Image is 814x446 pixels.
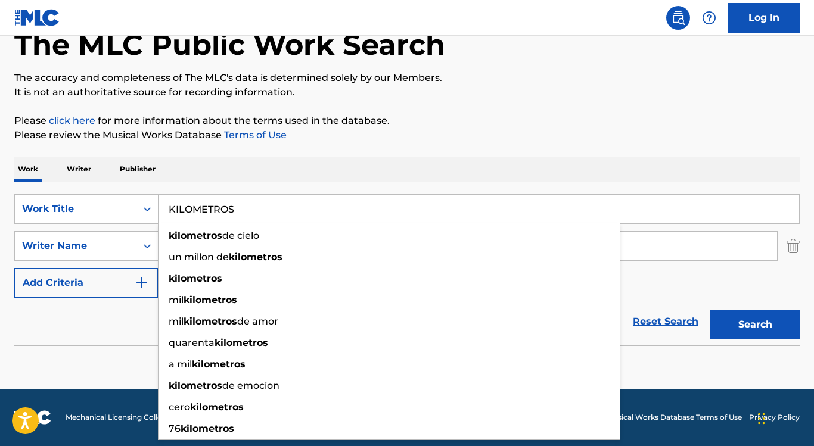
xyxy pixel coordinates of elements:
[49,115,95,126] a: click here
[14,85,800,99] p: It is not an authoritative source for recording information.
[169,294,184,305] span: mil
[222,129,287,141] a: Terms of Use
[627,308,704,335] a: Reset Search
[697,6,721,30] div: Help
[14,268,159,298] button: Add Criteria
[169,230,222,241] strong: kilometros
[710,310,800,339] button: Search
[63,157,95,182] p: Writer
[14,410,51,425] img: logo
[169,423,181,434] span: 76
[169,251,229,263] span: un millon de
[169,380,222,391] strong: kilometros
[181,423,234,434] strong: kilometros
[184,294,237,305] strong: kilometros
[222,380,279,391] span: de emocion
[14,9,60,26] img: MLC Logo
[116,157,159,182] p: Publisher
[14,71,800,85] p: The accuracy and completeness of The MLC's data is determined solely by our Members.
[666,6,690,30] a: Public Search
[671,11,685,25] img: search
[169,273,222,284] strong: kilometros
[215,337,268,348] strong: kilometros
[754,389,814,446] iframe: Chat Widget
[22,239,129,253] div: Writer Name
[758,401,765,436] div: Glisser
[14,128,800,142] p: Please review the Musical Works Database
[222,230,259,241] span: de cielo
[229,251,282,263] strong: kilometros
[66,412,204,423] span: Mechanical Licensing Collective © 2025
[135,276,149,290] img: 9d2ae6d4665cec9f34b9.svg
[607,412,742,423] a: Musical Works Database Terms of Use
[192,358,246,370] strong: kilometros
[728,3,800,33] a: Log In
[754,389,814,446] div: Widget de chat
[184,316,237,327] strong: kilometros
[14,157,42,182] p: Work
[787,231,800,261] img: Delete Criterion
[169,337,215,348] span: quarenta
[169,401,190,413] span: cero
[22,202,129,216] div: Work Title
[14,114,800,128] p: Please for more information about the terms used in the database.
[169,316,184,327] span: mil
[702,11,716,25] img: help
[14,194,800,345] form: Search Form
[190,401,244,413] strong: kilometros
[14,27,445,63] h1: The MLC Public Work Search
[749,412,800,423] a: Privacy Policy
[169,358,192,370] span: a mil
[237,316,278,327] span: de amor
